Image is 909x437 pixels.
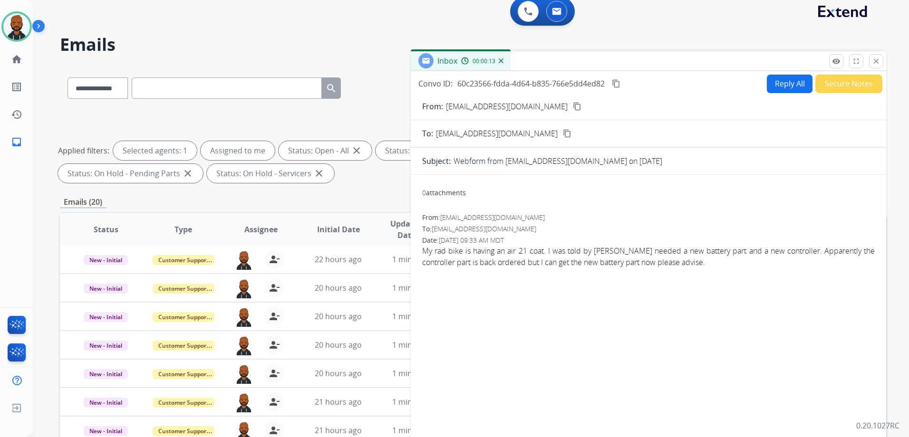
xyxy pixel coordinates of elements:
[153,426,214,436] span: Customer Support
[392,283,439,293] span: 1 minute ago
[440,213,545,222] span: [EMAIL_ADDRESS][DOMAIN_NAME]
[60,196,106,208] p: Emails (20)
[313,168,325,179] mat-icon: close
[60,35,886,54] h2: Emails
[422,188,466,198] div: attachments
[856,420,899,431] p: 0.20.1027RC
[153,284,214,294] span: Customer Support
[269,339,280,351] mat-icon: person_remove
[446,101,568,112] p: [EMAIL_ADDRESS][DOMAIN_NAME]
[385,218,428,241] span: Updated Date
[58,164,203,183] div: Status: On Hold - Pending Parts
[457,78,605,89] span: 60c23566-fdda-4d64-b835-766e5dd4ed82
[392,311,439,322] span: 1 minute ago
[852,57,861,66] mat-icon: fullscreen
[422,155,451,167] p: Subject:
[326,83,337,94] mat-icon: search
[234,364,253,384] img: agent-avatar
[315,397,362,407] span: 21 hours ago
[315,254,362,265] span: 22 hours ago
[422,128,433,139] p: To:
[269,425,280,436] mat-icon: person_remove
[269,396,280,408] mat-icon: person_remove
[269,254,280,265] mat-icon: person_remove
[234,335,253,355] img: agent-avatar
[201,141,275,160] div: Assigned to me
[432,224,536,233] span: [EMAIL_ADDRESS][DOMAIN_NAME]
[84,284,128,294] span: New - Initial
[244,224,278,235] span: Assignee
[269,311,280,322] mat-icon: person_remove
[422,213,875,222] div: From:
[84,255,128,265] span: New - Initial
[234,250,253,270] img: agent-avatar
[58,145,109,156] p: Applied filters:
[153,312,214,322] span: Customer Support
[84,398,128,408] span: New - Initial
[94,224,118,235] span: Status
[153,369,214,379] span: Customer Support
[832,57,841,66] mat-icon: remove_red_eye
[84,312,128,322] span: New - Initial
[392,397,439,407] span: 1 minute ago
[454,155,662,167] p: Webform from [EMAIL_ADDRESS][DOMAIN_NAME] on [DATE]
[269,282,280,294] mat-icon: person_remove
[418,78,453,89] p: Convo ID:
[11,109,22,120] mat-icon: history
[153,341,214,351] span: Customer Support
[84,341,128,351] span: New - Initial
[392,340,439,350] span: 1 minute ago
[422,224,875,234] div: To:
[3,13,30,40] img: avatar
[573,102,581,111] mat-icon: content_copy
[436,128,558,139] span: [EMAIL_ADDRESS][DOMAIN_NAME]
[315,368,362,379] span: 20 hours ago
[234,278,253,298] img: agent-avatar
[422,188,426,197] span: 0
[422,245,875,268] span: My rad bike is having an air 21 coat. I was told by [PERSON_NAME] needed a new battery part and a...
[315,425,362,436] span: 21 hours ago
[234,392,253,412] img: agent-avatar
[11,54,22,65] mat-icon: home
[563,129,571,138] mat-icon: content_copy
[182,168,193,179] mat-icon: close
[279,141,372,160] div: Status: Open - All
[317,224,360,235] span: Initial Date
[207,164,334,183] div: Status: On Hold - Servicers
[872,57,880,66] mat-icon: close
[84,369,128,379] span: New - Initial
[376,141,476,160] div: Status: New - Initial
[422,236,875,245] div: Date:
[392,368,439,379] span: 1 minute ago
[315,340,362,350] span: 20 hours ago
[767,75,812,93] button: Reply All
[392,425,439,436] span: 1 minute ago
[392,254,439,265] span: 1 minute ago
[269,368,280,379] mat-icon: person_remove
[84,426,128,436] span: New - Initial
[437,56,457,66] span: Inbox
[11,81,22,93] mat-icon: list_alt
[422,101,443,112] p: From:
[351,145,362,156] mat-icon: close
[153,398,214,408] span: Customer Support
[11,136,22,148] mat-icon: inbox
[612,79,620,88] mat-icon: content_copy
[815,75,882,93] button: Secure Notes
[315,283,362,293] span: 20 hours ago
[234,307,253,327] img: agent-avatar
[174,224,192,235] span: Type
[113,141,197,160] div: Selected agents: 1
[153,255,214,265] span: Customer Support
[315,311,362,322] span: 20 hours ago
[439,236,504,245] span: [DATE] 09:33 AM MDT
[473,57,495,65] span: 00:00:13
